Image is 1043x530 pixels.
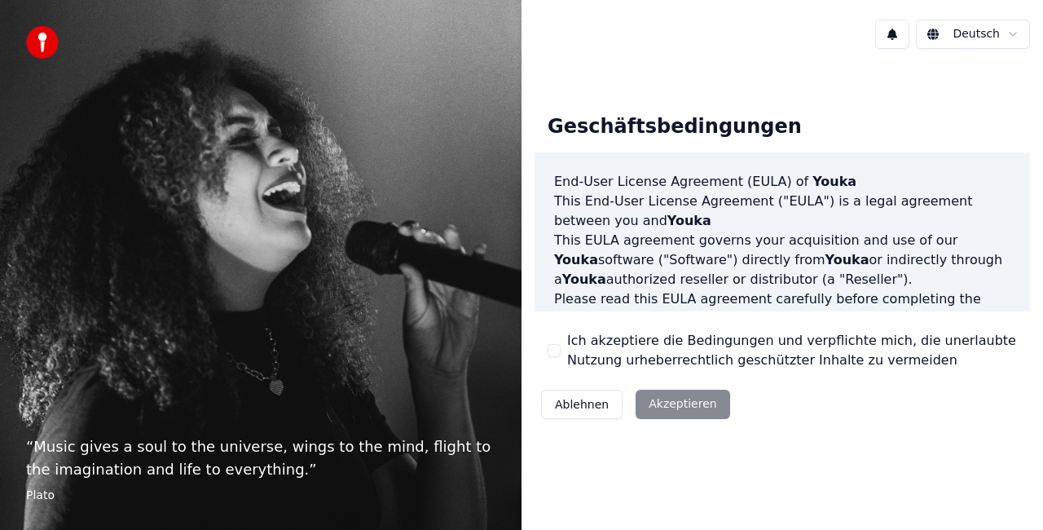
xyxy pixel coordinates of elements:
[778,311,822,326] span: Youka
[554,192,1010,231] p: This End-User License Agreement ("EULA") is a legal agreement between you and
[26,26,59,59] img: youka
[825,252,869,267] span: Youka
[535,101,815,153] div: Geschäftsbedingungen
[554,172,1010,192] h3: End-User License Agreement (EULA) of
[554,289,1010,368] p: Please read this EULA agreement carefully before completing the installation process and using th...
[667,213,711,228] span: Youka
[26,488,495,504] footer: Plato
[554,231,1010,289] p: This EULA agreement governs your acquisition and use of our software ("Software") directly from o...
[554,252,598,267] span: Youka
[567,331,1017,370] label: Ich akzeptiere die Bedingungen und verpflichte mich, die unerlaubte Nutzung urheberrechtlich gesc...
[562,272,606,287] span: Youka
[541,390,623,419] button: Ablehnen
[26,435,495,481] p: “ Music gives a soul to the universe, wings to the mind, flight to the imagination and life to ev...
[812,174,856,189] span: Youka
